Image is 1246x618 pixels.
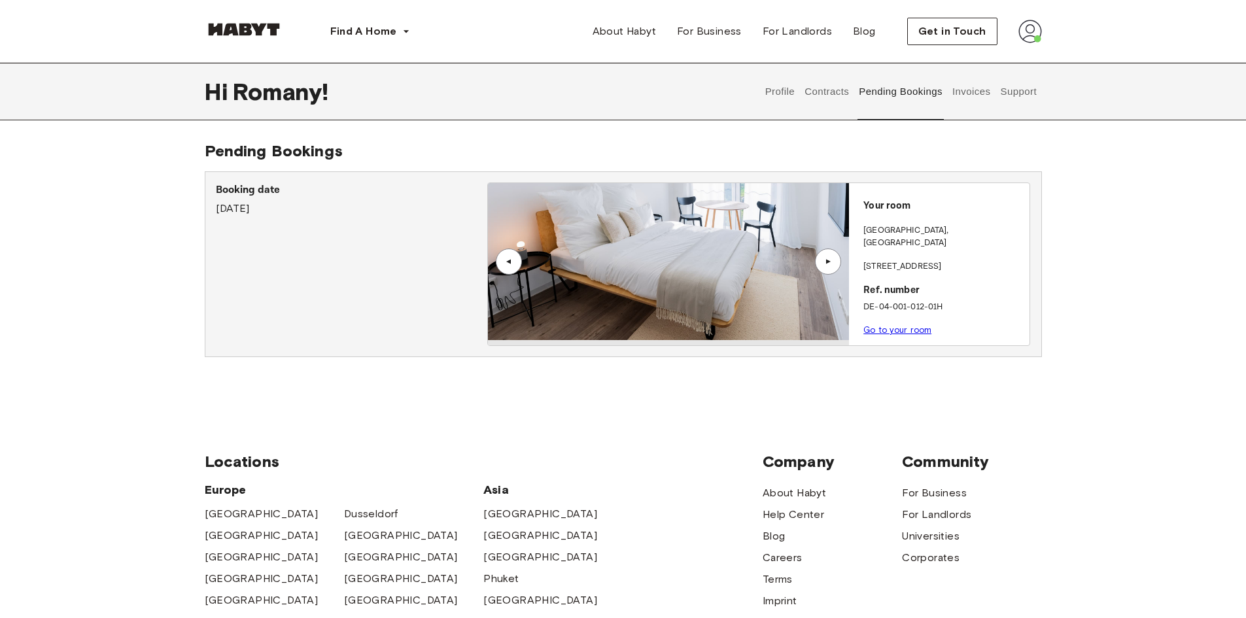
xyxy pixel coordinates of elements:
[803,63,851,120] button: Contracts
[488,183,849,340] img: Image of the room
[677,24,742,39] span: For Business
[907,18,997,45] button: Get in Touch
[763,593,797,609] a: Imprint
[763,485,826,501] a: About Habyt
[763,572,793,587] a: Terms
[205,549,319,565] a: [GEOGRAPHIC_DATA]
[853,24,876,39] span: Blog
[950,63,992,120] button: Invoices
[763,24,832,39] span: For Landlords
[205,78,233,105] span: Hi
[763,63,797,120] button: Profile
[205,482,484,498] span: Europe
[205,592,319,608] a: [GEOGRAPHIC_DATA]
[205,571,319,587] a: [GEOGRAPHIC_DATA]
[863,301,1024,314] p: DE-04-001-012-01H
[216,182,487,198] p: Booking date
[863,260,1024,273] p: [STREET_ADDRESS]
[205,506,319,522] a: [GEOGRAPHIC_DATA]
[330,24,397,39] span: Find A Home
[344,506,398,522] a: Dusseldorf
[344,549,458,565] a: [GEOGRAPHIC_DATA]
[205,528,319,543] a: [GEOGRAPHIC_DATA]
[918,24,986,39] span: Get in Touch
[483,506,597,522] a: [GEOGRAPHIC_DATA]
[842,18,886,44] a: Blog
[483,571,519,587] a: Phuket
[344,571,458,587] a: [GEOGRAPHIC_DATA]
[863,283,1024,298] p: Ref. number
[763,507,824,523] a: Help Center
[902,485,967,501] a: For Business
[857,63,944,120] button: Pending Bookings
[999,63,1039,120] button: Support
[902,452,1041,472] span: Community
[763,550,803,566] a: Careers
[593,24,656,39] span: About Habyt
[216,182,487,216] div: [DATE]
[320,18,421,44] button: Find A Home
[344,528,458,543] a: [GEOGRAPHIC_DATA]
[582,18,666,44] a: About Habyt
[205,141,343,160] span: Pending Bookings
[863,325,931,335] a: Go to your room
[483,482,623,498] span: Asia
[763,528,786,544] a: Blog
[863,199,1024,214] p: Your room
[822,258,835,266] div: ▲
[1018,20,1042,43] img: avatar
[483,528,597,543] a: [GEOGRAPHIC_DATA]
[666,18,752,44] a: For Business
[205,23,283,36] img: Habyt
[483,549,597,565] a: [GEOGRAPHIC_DATA]
[483,592,597,608] a: [GEOGRAPHIC_DATA]
[752,18,842,44] a: For Landlords
[344,592,458,608] a: [GEOGRAPHIC_DATA]
[502,258,515,266] div: ▲
[760,63,1041,120] div: user profile tabs
[763,452,902,472] span: Company
[902,528,960,544] a: Universities
[205,452,763,472] span: Locations
[902,507,971,523] a: For Landlords
[233,78,328,105] span: Romany !
[902,550,960,566] a: Corporates
[863,224,1024,250] p: [GEOGRAPHIC_DATA] , [GEOGRAPHIC_DATA]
